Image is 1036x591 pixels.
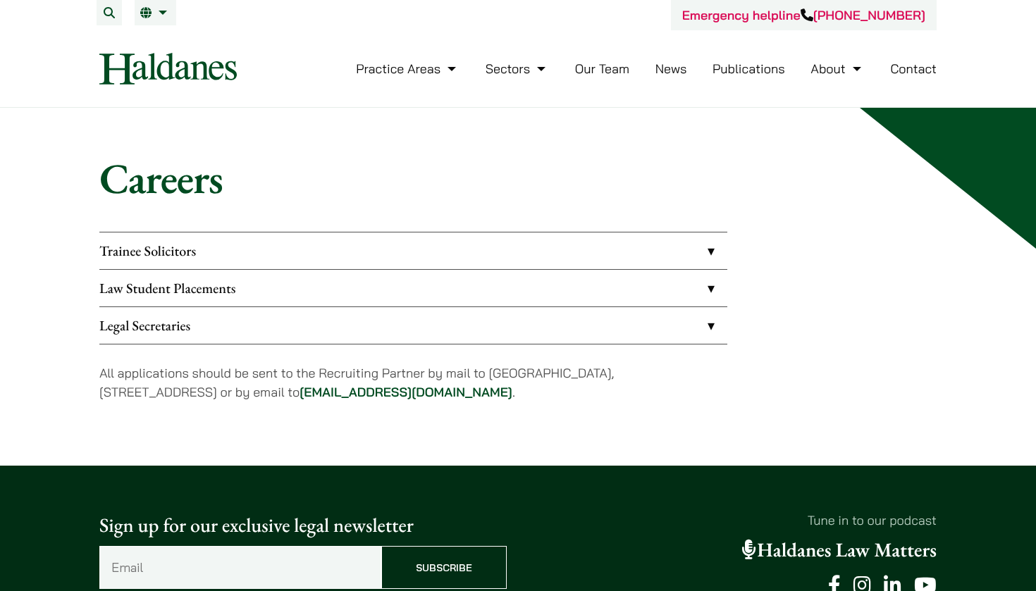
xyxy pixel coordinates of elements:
[99,307,727,344] a: Legal Secretaries
[742,537,937,563] a: Haldanes Law Matters
[140,7,171,18] a: EN
[575,61,629,77] a: Our Team
[99,546,381,589] input: Email
[99,232,727,269] a: Trainee Solicitors
[99,363,727,402] p: All applications should be sent to the Recruiting Partner by mail to [GEOGRAPHIC_DATA], [STREET_A...
[890,61,937,77] a: Contact
[99,511,507,540] p: Sign up for our exclusive legal newsletter
[300,384,512,400] a: [EMAIL_ADDRESS][DOMAIN_NAME]
[682,7,925,23] a: Emergency helpline[PHONE_NUMBER]
[356,61,460,77] a: Practice Areas
[486,61,549,77] a: Sectors
[529,511,937,530] p: Tune in to our podcast
[810,61,864,77] a: About
[99,153,937,204] h1: Careers
[99,270,727,306] a: Law Student Placements
[713,61,785,77] a: Publications
[381,546,507,589] input: Subscribe
[99,53,237,85] img: Logo of Haldanes
[655,61,687,77] a: News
